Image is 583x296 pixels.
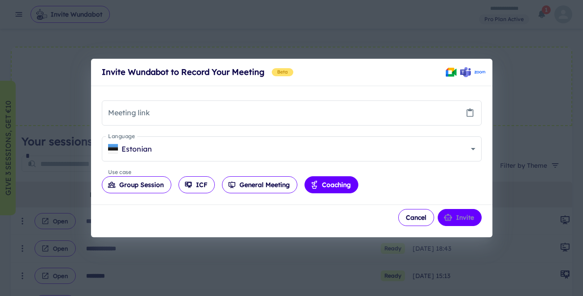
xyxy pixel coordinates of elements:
button: Coaching [305,176,358,193]
button: ICF [178,176,215,193]
button: General Meeting [222,176,297,193]
button: Cancel [398,209,434,226]
span: Beta [274,69,292,76]
label: Use case [108,168,131,176]
button: Paste from clipboard [463,106,477,120]
button: Group Session [102,176,171,193]
div: Estonian [108,144,467,154]
label: Language [108,132,135,140]
img: EE [108,144,118,154]
div: Invite Wundabot to Record Your Meeting [102,66,446,78]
